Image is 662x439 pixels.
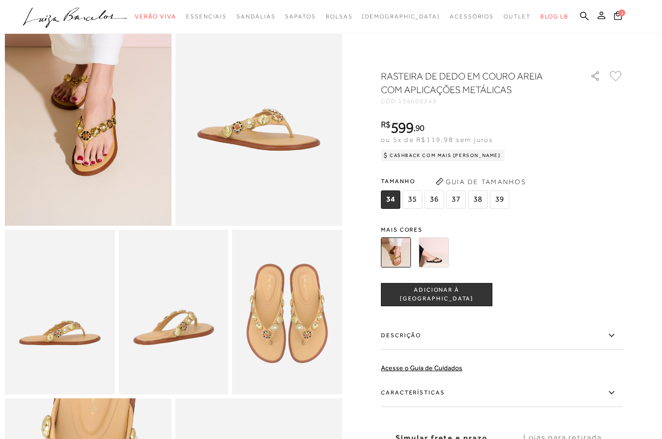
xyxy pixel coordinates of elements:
span: 35 [403,190,422,209]
span: ou 5x de R$119,98 sem juros [381,136,493,143]
a: noSubCategoriesText [326,8,353,26]
span: 136600243 [398,98,437,105]
a: noSubCategoriesText [362,8,440,26]
span: BLOG LB [540,13,568,20]
span: Acessórios [450,13,494,20]
a: BLOG LB [540,8,568,26]
img: RASTEIRA DE DEDO EM COURO PRETO COM APLICAÇÕES METÁLICAS [419,237,449,267]
span: Tamanho [381,174,512,188]
a: noSubCategoriesText [450,8,494,26]
a: noSubCategoriesText [504,8,531,26]
div: CÓD: [381,98,575,104]
span: 1 [618,10,625,16]
button: 1 [611,11,625,24]
img: image [119,230,229,395]
i: , [413,124,425,132]
span: Verão Viva [135,13,176,20]
a: noSubCategoriesText [186,8,227,26]
span: [DEMOGRAPHIC_DATA] [362,13,440,20]
a: noSubCategoriesText [236,8,275,26]
span: Outlet [504,13,531,20]
a: Acesse o Guia de Cuidados [381,364,462,372]
label: Descrição [381,322,623,350]
span: 90 [415,123,425,133]
a: noSubCategoriesText [135,8,176,26]
button: Guia de Tamanhos [432,174,529,189]
span: Bolsas [326,13,353,20]
div: Cashback com Mais [PERSON_NAME] [381,150,504,161]
span: 39 [490,190,509,209]
span: 34 [381,190,400,209]
h1: RASTEIRA DE DEDO EM COURO AREIA COM APLICAÇÕES METÁLICAS [381,69,563,96]
img: image [5,230,115,395]
span: 36 [425,190,444,209]
img: RASTEIRA DE DEDO EM COURO AREIA COM APLICAÇÕES METÁLICAS [381,237,411,267]
span: 599 [391,119,413,136]
span: Sandálias [236,13,275,20]
label: Características [381,379,623,407]
span: Sapatos [285,13,315,20]
i: R$ [381,120,391,129]
span: ADICIONAR À [GEOGRAPHIC_DATA] [381,286,492,303]
a: noSubCategoriesText [285,8,315,26]
button: ADICIONAR À [GEOGRAPHIC_DATA] [381,283,492,306]
span: 38 [468,190,488,209]
span: Mais cores [381,227,623,233]
span: 37 [446,190,466,209]
span: Essenciais [186,13,227,20]
img: image [232,230,342,395]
